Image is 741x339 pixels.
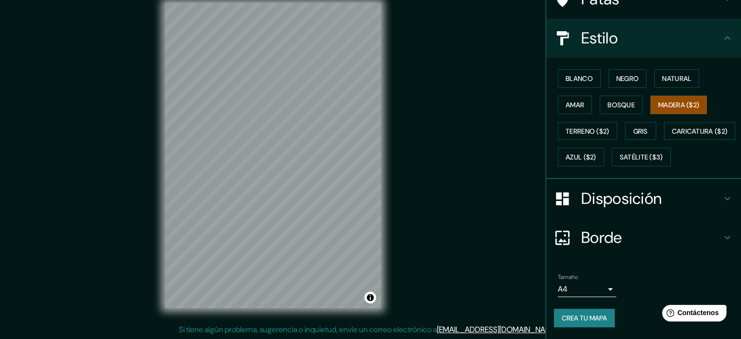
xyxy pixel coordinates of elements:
[612,148,671,166] button: Satélite ($3)
[633,127,648,136] font: Gris
[546,179,741,218] div: Disposición
[558,281,616,297] div: A4
[620,153,663,162] font: Satélite ($3)
[625,122,656,140] button: Gris
[558,148,604,166] button: Azul ($2)
[658,100,699,109] font: Madera ($2)
[546,19,741,58] div: Estilo
[558,96,592,114] button: Amar
[600,96,643,114] button: Bosque
[672,127,728,136] font: Caricatura ($2)
[179,324,437,335] font: Si tiene algún problema, sugerencia o inquietud, envíe un correo electrónico a
[581,28,618,48] font: Estilo
[546,218,741,257] div: Borde
[654,69,699,88] button: Natural
[562,314,607,322] font: Crea tu mapa
[165,3,381,308] canvas: Mapa
[581,188,662,209] font: Disposición
[566,74,593,83] font: Blanco
[554,309,615,327] button: Crea tu mapa
[566,153,596,162] font: Azul ($2)
[654,301,730,328] iframe: Lanzador de widgets de ayuda
[558,122,617,140] button: Terreno ($2)
[558,273,578,281] font: Tamaño
[437,324,557,335] a: [EMAIL_ADDRESS][DOMAIN_NAME]
[558,69,601,88] button: Blanco
[662,74,691,83] font: Natural
[364,292,376,303] button: Activar o desactivar atribución
[558,284,568,294] font: A4
[664,122,736,140] button: Caricatura ($2)
[608,100,635,109] font: Bosque
[566,100,584,109] font: Amar
[566,127,609,136] font: Terreno ($2)
[650,96,707,114] button: Madera ($2)
[581,227,622,248] font: Borde
[608,69,647,88] button: Negro
[616,74,639,83] font: Negro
